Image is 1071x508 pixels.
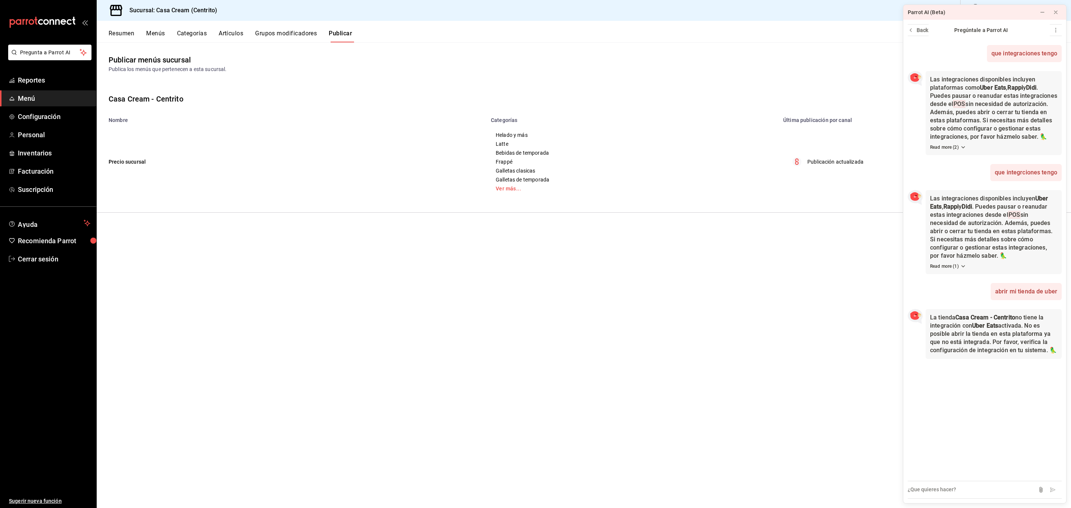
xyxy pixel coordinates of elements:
span: . Puedes pausar o reanudar estas integraciones desde el sin necesidad de autorización. Además, pu... [930,203,1052,259]
span: Galletas clasicas [496,168,769,173]
span: Frappé [496,159,769,164]
span: Facturación [18,166,90,176]
span: Galletas de temporada [496,177,769,182]
th: Categorías [486,113,779,123]
span: Cerrar sesión [18,254,90,264]
span: Ayuda [18,219,81,228]
span: POS [1008,211,1020,219]
strong: Rappi [943,203,959,210]
span: Pregunta a Parrot AI [20,49,80,57]
td: Precio sucursal [97,123,486,200]
p: Las integraciones disponibles incluyen plataformas como , y [930,75,1057,141]
button: Grupos modificadores [255,30,317,42]
button: Publicar [329,30,352,42]
span: Helado y más [496,132,769,138]
h3: Sucursal: Casa Cream (Centrito) [123,6,217,15]
span: Latte [496,141,769,147]
strong: Uber Eats [972,322,998,329]
span: Recomienda Parrot [18,236,90,246]
span: Sugerir nueva función [9,497,90,505]
span: POS [953,100,965,108]
span: Reportes [18,75,90,85]
span: Personal [18,130,90,140]
button: Categorías [177,30,207,42]
strong: Rappi [1007,84,1023,91]
p: La tienda no tiene la integración con activada. No es posible abrir la tienda en esta plataforma ... [930,314,1057,354]
div: Publica los menús que pertenecen a esta sucursal. [109,65,1059,73]
span: Menú [18,93,90,103]
button: Resumen [109,30,134,42]
span: que integraciones tengo [991,49,1057,58]
span: Configuración [18,112,90,122]
p: Las integraciones disponibles incluyen , y [930,194,1057,260]
table: menu maker table for brand [97,113,1071,200]
span: que integrciones tengo [995,168,1057,177]
button: Pregunta a Parrot AI [8,45,91,60]
span: . Puedes pausar o reanudar estas integraciones desde el sin necesidad de autorización. Además, pu... [930,84,1057,140]
span: Suscripción [18,184,90,194]
div: navigation tabs [109,30,1071,42]
span: abrir mi tienda de uber [995,287,1057,296]
div: Parrot AI (Beta) [908,9,945,16]
div: Pregúntale a Parrot AI [929,26,1034,34]
button: Artículos [219,30,243,42]
button: Menús [146,30,165,42]
a: Ver más... [496,186,769,191]
p: Publicación actualizada [807,158,863,166]
strong: Casa Cream - Centrito [955,314,1015,321]
button: Read more (2) [930,144,966,151]
button: open_drawer_menu [82,19,88,25]
div: Publicar menús sucursal [109,54,191,65]
span: Bebidas de temporada [496,150,769,155]
div: Casa Cream - Centrito [109,93,183,105]
th: Última publicación por canal [779,113,1071,123]
span: Inventarios [18,148,90,158]
a: Pregunta a Parrot AI [5,54,91,62]
th: Nombre [97,113,486,123]
strong: Didi [962,203,972,210]
strong: Didi [1026,84,1036,91]
button: Back [908,24,929,36]
strong: Uber Eats [980,84,1006,91]
button: Read more (1) [930,263,966,270]
span: Back [917,26,929,34]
